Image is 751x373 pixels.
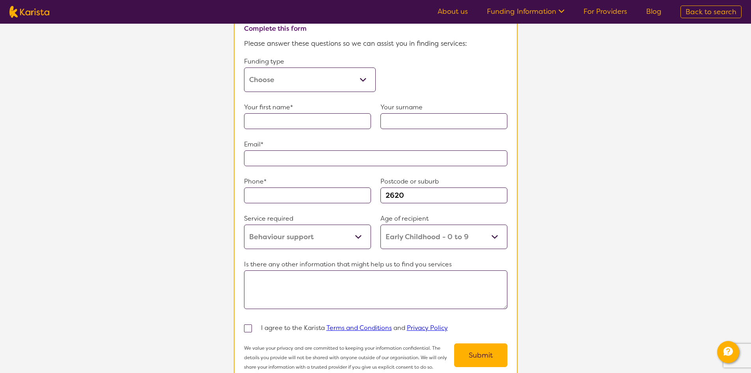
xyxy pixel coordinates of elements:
[407,324,448,332] a: Privacy Policy
[244,24,307,33] b: Complete this form
[583,7,627,16] a: For Providers
[261,322,448,334] p: I agree to the Karista and
[244,176,371,187] p: Phone*
[244,37,507,49] p: Please answer these questions so we can assist you in finding services:
[9,6,49,18] img: Karista logo
[244,101,371,113] p: Your first name*
[380,213,507,225] p: Age of recipient
[244,213,371,225] p: Service required
[244,56,376,67] p: Funding type
[244,139,507,150] p: Email*
[717,341,739,363] button: Channel Menu
[244,343,454,372] p: We value your privacy and are committed to keeping your information confidential. The details you...
[244,259,507,270] p: Is there any other information that might help us to find you services
[380,101,507,113] p: Your surname
[438,7,468,16] a: About us
[380,176,507,187] p: Postcode or suburb
[487,7,565,16] a: Funding Information
[326,324,392,332] a: Terms and Conditions
[454,343,507,367] button: Submit
[646,7,662,16] a: Blog
[686,7,736,17] span: Back to search
[680,6,742,18] a: Back to search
